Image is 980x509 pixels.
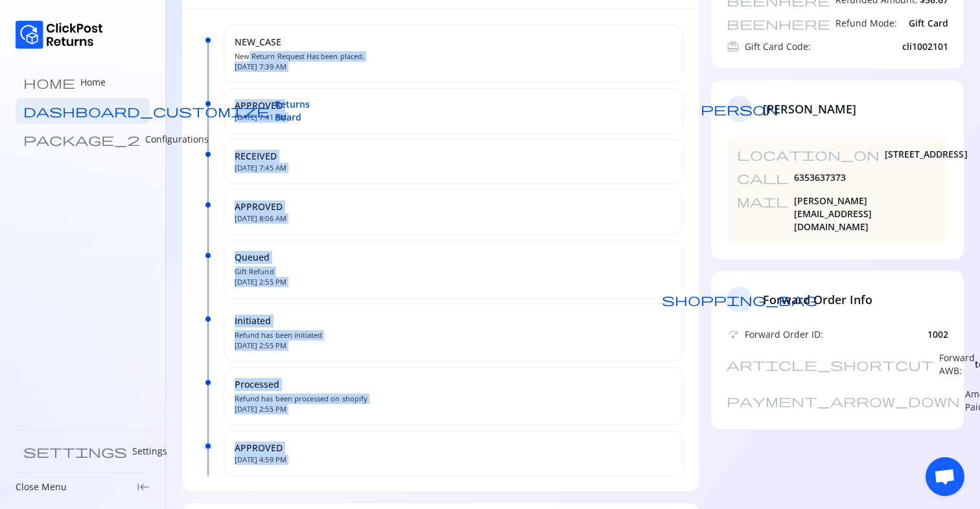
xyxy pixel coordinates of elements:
[16,480,150,493] div: Close Menukeyboard_tab_rtl
[727,394,960,407] span: payment_arrow_down
[16,480,67,493] p: Close Menu
[927,328,948,341] span: 1002
[145,133,209,146] p: Configurations
[701,102,778,115] span: person
[235,404,673,414] span: [DATE] 2:55 PM
[235,200,673,213] span: APPROVED
[235,51,673,62] span: New Return Request Has been placed.
[235,36,673,49] span: NEW_CASE
[909,17,948,30] span: Gift Card
[23,133,140,146] span: package_2
[794,171,846,184] span: 6353637373
[885,148,968,161] span: [STREET_ADDRESS]
[235,163,673,173] span: [DATE] 7:45 AM
[16,126,150,152] a: package_2 Configurations
[23,76,75,89] span: home
[235,340,673,351] span: [DATE] 2:55 PM
[16,438,150,464] a: settings Settings
[235,394,673,404] span: Refund has been processed on shopify
[737,195,789,233] span: mail
[235,62,673,72] span: [DATE] 7:39 AM
[926,457,964,496] div: Open chat
[745,328,823,341] span: Forward Order ID:
[235,330,673,340] span: Refund has been initiated
[80,76,106,89] p: Home
[794,195,938,233] span: [PERSON_NAME][EMAIL_ADDRESS][DOMAIN_NAME]
[235,213,673,224] span: [DATE] 8:06 AM
[763,292,872,307] span: Forward Order Info
[727,40,740,53] span: redeem
[137,480,150,493] span: keyboard_tab_rtl
[902,40,948,53] span: cli1002101
[235,442,673,455] span: APPROVED
[737,148,880,161] span: location_on
[235,378,673,391] span: Processed
[235,150,673,163] span: RECEIVED
[16,21,103,49] img: Logo
[835,17,897,30] span: Refund Mode:
[16,98,150,124] a: dashboard_customize Returns Board
[235,266,673,277] span: Gift Refund
[727,358,934,371] span: article_shortcut
[235,99,673,112] span: APPROVED
[235,112,673,123] span: [DATE] 7:41 AM
[763,101,856,117] span: [PERSON_NAME]
[275,98,310,124] span: Returns Board
[727,17,830,30] span: beenhere
[745,40,811,53] span: Gift Card Code:
[939,351,975,377] span: Forward AWB:
[235,251,673,264] span: Queued
[235,314,673,327] span: Initiated
[235,277,673,287] span: [DATE] 2:55 PM
[662,293,817,306] span: shopping_bag
[727,328,740,341] span: step_over
[235,455,673,465] span: [DATE] 4:59 PM
[16,69,150,95] a: home Home
[132,445,167,458] p: Settings
[23,445,127,458] span: settings
[737,171,789,184] span: call
[23,104,270,117] span: dashboard_customize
